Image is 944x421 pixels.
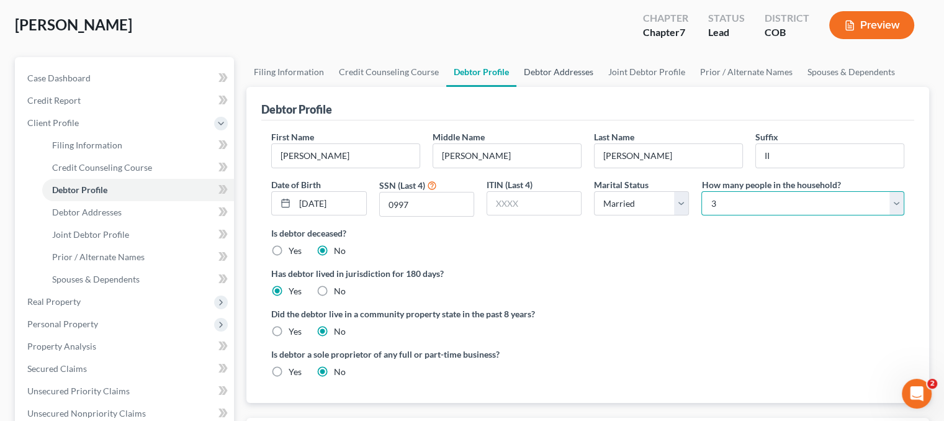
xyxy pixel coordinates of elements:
[289,325,302,338] label: Yes
[27,341,96,351] span: Property Analysis
[17,89,234,112] a: Credit Report
[15,16,132,34] span: [PERSON_NAME]
[271,130,314,143] label: First Name
[902,379,932,409] iframe: Intercom live chat
[42,268,234,291] a: Spouses & Dependents
[52,251,145,262] span: Prior / Alternate Names
[755,130,778,143] label: Suffix
[289,285,302,297] label: Yes
[27,408,146,419] span: Unsecured Nonpriority Claims
[289,366,302,378] label: Yes
[52,162,152,173] span: Credit Counseling Course
[334,325,346,338] label: No
[52,274,140,284] span: Spouses & Dependents
[52,184,107,195] span: Debtor Profile
[27,117,79,128] span: Client Profile
[246,57,331,87] a: Filing Information
[42,179,234,201] a: Debtor Profile
[595,144,742,168] input: --
[800,57,902,87] a: Spouses & Dependents
[52,207,122,217] span: Debtor Addresses
[17,358,234,380] a: Secured Claims
[272,144,420,168] input: --
[487,178,533,191] label: ITIN (Last 4)
[701,178,840,191] label: How many people in the household?
[261,102,332,117] div: Debtor Profile
[680,26,685,38] span: 7
[594,130,634,143] label: Last Name
[271,348,582,361] label: Is debtor a sole proprietor of any full or part-time business?
[334,245,346,257] label: No
[27,95,81,106] span: Credit Report
[295,192,366,215] input: MM/DD/YYYY
[42,224,234,246] a: Joint Debtor Profile
[765,11,809,25] div: District
[17,335,234,358] a: Property Analysis
[334,366,346,378] label: No
[271,178,321,191] label: Date of Birth
[271,307,904,320] label: Did the debtor live in a community property state in the past 8 years?
[380,192,474,216] input: XXXX
[27,363,87,374] span: Secured Claims
[643,11,688,25] div: Chapter
[379,179,425,192] label: SSN (Last 4)
[289,245,302,257] label: Yes
[27,319,98,329] span: Personal Property
[708,25,745,40] div: Lead
[693,57,800,87] a: Prior / Alternate Names
[17,380,234,402] a: Unsecured Priority Claims
[271,227,904,240] label: Is debtor deceased?
[42,201,234,224] a: Debtor Addresses
[487,192,581,215] input: XXXX
[42,156,234,179] a: Credit Counseling Course
[756,144,904,168] input: --
[271,267,904,280] label: Has debtor lived in jurisdiction for 180 days?
[643,25,688,40] div: Chapter
[708,11,745,25] div: Status
[331,57,446,87] a: Credit Counseling Course
[601,57,693,87] a: Joint Debtor Profile
[334,285,346,297] label: No
[27,73,91,83] span: Case Dashboard
[594,178,649,191] label: Marital Status
[765,25,809,40] div: COB
[446,57,516,87] a: Debtor Profile
[927,379,937,389] span: 2
[42,134,234,156] a: Filing Information
[516,57,601,87] a: Debtor Addresses
[17,67,234,89] a: Case Dashboard
[433,130,485,143] label: Middle Name
[829,11,914,39] button: Preview
[52,140,122,150] span: Filing Information
[42,246,234,268] a: Prior / Alternate Names
[433,144,581,168] input: M.I
[52,229,129,240] span: Joint Debtor Profile
[27,296,81,307] span: Real Property
[27,386,130,396] span: Unsecured Priority Claims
